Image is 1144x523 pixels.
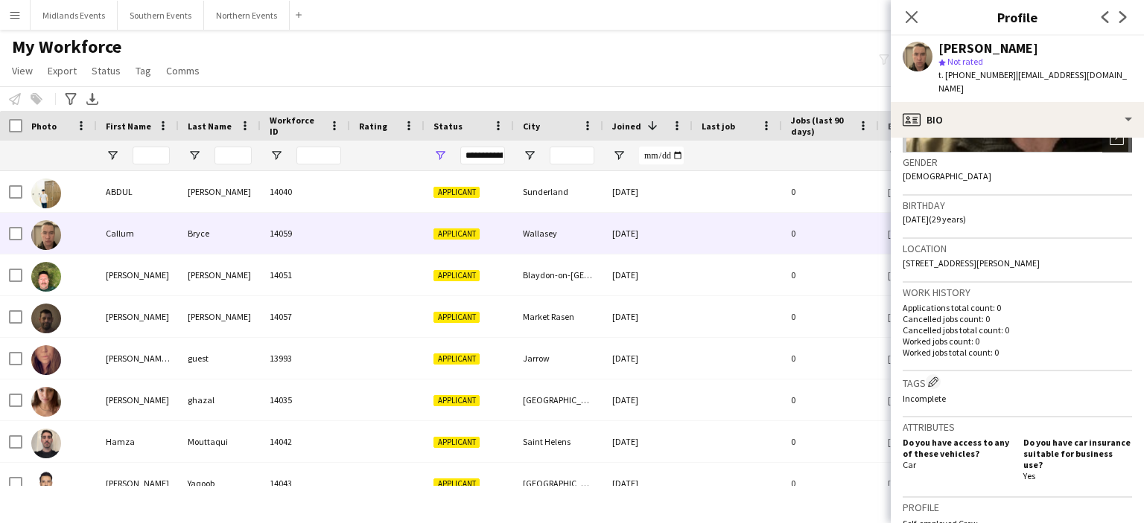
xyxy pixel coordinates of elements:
div: Sunderland [514,171,603,212]
div: Bio [891,102,1144,138]
div: Yaqoob [179,463,261,504]
span: Applicant [433,270,480,281]
span: Photo [31,121,57,132]
span: Not rated [947,56,983,67]
div: 0 [782,379,879,420]
div: [DATE] [603,379,693,420]
span: Applicant [433,395,480,406]
div: Open photos pop-in [1102,123,1132,153]
img: emma ghazal [31,387,61,417]
a: View [6,61,39,80]
div: Callum [97,213,179,254]
span: Car [903,459,916,470]
div: [PERSON_NAME] [97,463,179,504]
div: guest [179,338,261,379]
span: Last job [702,121,735,132]
div: [PERSON_NAME] [97,296,179,337]
div: [DATE] [603,171,693,212]
span: Tag [136,64,151,77]
img: Callum Bryce [31,220,61,250]
div: [DATE] [603,421,693,462]
span: Applicant [433,353,480,365]
img: Chris Martin [31,262,61,292]
span: Status [92,64,121,77]
input: First Name Filter Input [133,147,170,164]
div: [GEOGRAPHIC_DATA] [514,379,603,420]
div: 0 [782,463,879,504]
div: Wallasey [514,213,603,254]
div: [DATE] [603,338,693,379]
a: Comms [160,61,206,80]
div: 14042 [261,421,350,462]
p: Worked jobs total count: 0 [903,347,1132,358]
div: [PERSON_NAME] [179,254,261,295]
h3: Profile [903,501,1132,514]
div: [PERSON_NAME] [97,254,179,295]
div: Bryce [179,213,261,254]
button: Open Filter Menu [523,149,536,162]
img: Hamza Mouttaqui [31,429,61,458]
h3: Gender [903,155,1132,169]
button: Open Filter Menu [888,149,901,162]
div: Mouttaqui [179,421,261,462]
app-action-btn: Advanced filters [62,90,80,108]
div: [DATE] [603,463,693,504]
span: | [EMAIL_ADDRESS][DOMAIN_NAME] [938,69,1127,94]
h3: Tags [903,374,1132,390]
span: Joined [612,121,641,132]
p: Cancelled jobs total count: 0 [903,324,1132,336]
div: Market Rasen [514,296,603,337]
div: [DATE] [603,213,693,254]
span: t. [PHONE_NUMBER] [938,69,1016,80]
span: Yes [1023,470,1035,481]
div: 0 [782,213,879,254]
div: [PERSON_NAME] [938,42,1038,55]
button: Open Filter Menu [433,149,447,162]
div: [PERSON_NAME] [97,379,179,420]
h5: Do you have car insurance suitable for business use? [1023,437,1132,470]
input: City Filter Input [550,147,594,164]
h5: Do you have access to any of these vehicles? [903,437,1011,459]
span: Applicant [433,437,480,448]
p: Worked jobs count: 0 [903,336,1132,347]
button: Open Filter Menu [612,149,626,162]
a: Tag [130,61,157,80]
app-action-btn: Export XLSX [83,90,101,108]
div: 14057 [261,296,350,337]
span: Applicant [433,187,480,198]
h3: Profile [891,7,1144,27]
span: Applicant [433,228,480,240]
button: Open Filter Menu [188,149,201,162]
div: [DATE] [603,254,693,295]
span: Last Name [188,121,232,132]
div: [GEOGRAPHIC_DATA] [514,463,603,504]
span: Workforce ID [270,115,323,137]
button: Northern Events [204,1,290,30]
h3: Work history [903,286,1132,299]
h3: Birthday [903,199,1132,212]
a: Status [86,61,127,80]
div: ABDUL [97,171,179,212]
img: dale smith [31,304,61,333]
a: Export [42,61,83,80]
button: Southern Events [118,1,204,30]
div: Hamza [97,421,179,462]
p: Applications total count: 0 [903,302,1132,313]
span: City [523,121,540,132]
button: Midlands Events [31,1,118,30]
span: Applicant [433,478,480,490]
div: [PERSON_NAME] [179,171,261,212]
div: Saint Helens [514,421,603,462]
div: 14043 [261,463,350,504]
h3: Attributes [903,420,1132,434]
span: [DATE] (29 years) [903,214,966,225]
div: [DATE] [603,296,693,337]
p: Cancelled jobs count: 0 [903,313,1132,324]
div: Jarrow [514,338,603,379]
img: Haseeb Yaqoob [31,470,61,500]
span: Jobs (last 90 days) [791,115,852,137]
span: Email [888,121,912,132]
div: 0 [782,421,879,462]
input: Joined Filter Input [639,147,684,164]
span: [STREET_ADDRESS][PERSON_NAME] [903,257,1040,269]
